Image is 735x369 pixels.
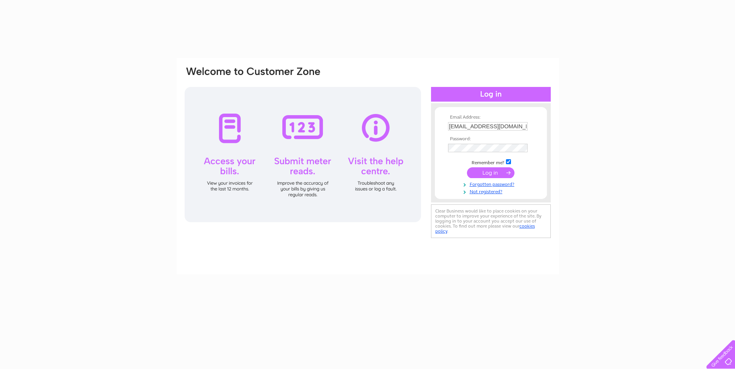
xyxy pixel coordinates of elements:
[435,223,535,234] a: cookies policy
[467,167,514,178] input: Submit
[446,158,536,166] td: Remember me?
[431,204,551,238] div: Clear Business would like to place cookies on your computer to improve your experience of the sit...
[446,115,536,120] th: Email Address:
[448,187,536,195] a: Not registered?
[446,136,536,142] th: Password:
[448,180,536,187] a: Forgotten password?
